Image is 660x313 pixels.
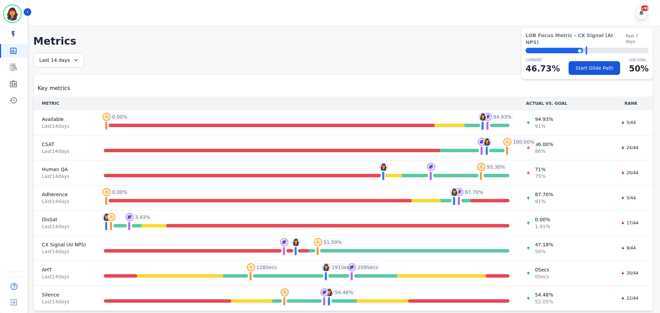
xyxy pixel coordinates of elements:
img: profile-pic [455,188,463,196]
span: 209 Secs [357,264,378,271]
span: 93.30 % [487,164,505,170]
div: 20/44 [617,169,642,176]
img: profile-pic [280,238,288,246]
div: 22/44 [617,295,642,302]
span: 0.00 % [112,189,127,195]
span: 0.00 % [112,113,127,120]
img: profile-pic [325,288,333,297]
span: 87.70 % [465,189,483,195]
img: profile-pic [503,138,511,146]
span: Last 14 day s [42,298,87,305]
img: profile-pic [478,138,486,146]
img: profile-pic [322,263,330,271]
span: 96.00 % [535,141,553,148]
span: 0 Secs [535,266,549,273]
th: ACTUAL VS. GOAL [518,97,609,110]
p: 46.73 % [526,63,560,75]
img: profile-pic [427,163,435,171]
button: Start Glide Path [569,61,620,75]
p: 50 % [629,63,649,75]
span: 191 Secs [332,264,352,271]
img: profile-pic [483,138,491,146]
div: 24/44 [617,144,642,151]
div: ⬤ [526,48,583,53]
div: +99 [641,5,649,11]
span: 128 Secs [256,264,277,271]
img: profile-pic [348,263,356,271]
span: 52.05 % [535,298,553,305]
span: 91 % [535,123,553,130]
span: 100.00 % [513,138,534,145]
span: Key metrics [38,84,70,92]
span: DisSat [42,216,87,223]
div: 5/44 [617,194,639,201]
img: profile-pic [320,288,329,297]
span: Silence [42,291,87,298]
img: profile-pic [292,238,300,246]
span: Adherence [42,191,87,198]
img: profile-pic [125,213,134,221]
span: Human QA [42,166,87,173]
img: profile-pic [314,238,322,246]
p: CURRENT [526,57,560,63]
span: 0 Secs [535,273,549,280]
span: Last 14 day s [42,173,87,180]
img: profile-pic [102,188,111,196]
span: 54.48 % [535,291,553,298]
img: profile-pic [107,213,115,221]
span: 47.18 % [535,241,553,248]
span: 50 % [535,248,553,255]
div: 17/44 [617,220,642,226]
span: Available [42,116,87,123]
span: 3.43 % [135,214,150,221]
img: profile-pic [102,213,111,221]
span: 71 % [535,166,546,173]
span: Last 14 day s [42,123,87,130]
img: profile-pic [479,113,487,121]
span: Last 14 day s [42,198,87,205]
img: profile-pic [280,288,289,297]
span: CSAT [42,141,87,148]
span: 51.59 % [323,239,342,246]
th: RANK [609,97,653,110]
span: CX Signal (AI NPS) [42,241,87,248]
div: Last 14 days [33,53,84,67]
span: Last 14 day s [42,223,87,230]
span: Last 14 day s [42,148,87,155]
span: Last 14 day s [42,248,87,255]
span: Last 14 day s [42,273,87,280]
span: 86 % [535,148,553,155]
img: profile-pic [379,163,388,171]
img: profile-pic [477,163,485,171]
div: 5/44 [617,119,639,126]
span: 54.48 % [335,289,353,296]
img: profile-pic [247,263,255,271]
div: 20/44 [617,270,642,277]
h1: Metrics [33,35,653,47]
span: 94.93 % [535,116,553,123]
img: profile-pic [484,113,492,121]
span: AHT [42,266,87,273]
img: profile-pic [102,113,111,121]
span: 1.91 % [535,223,550,230]
span: 91 % [535,198,553,205]
span: 0.00 % [535,216,550,223]
span: 94.93 % [493,113,511,120]
span: LOB Focus Metric - CX Signal (AI NPS) [526,32,626,46]
span: 75 % [535,173,546,180]
div: 9/44 [617,245,639,251]
span: Past 7 days [626,33,649,44]
span: 87.70 % [535,191,553,198]
p: LOB Goal [629,57,649,63]
img: Bordered avatar [4,5,21,22]
img: profile-pic [450,188,459,196]
th: METRIC [34,97,96,110]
